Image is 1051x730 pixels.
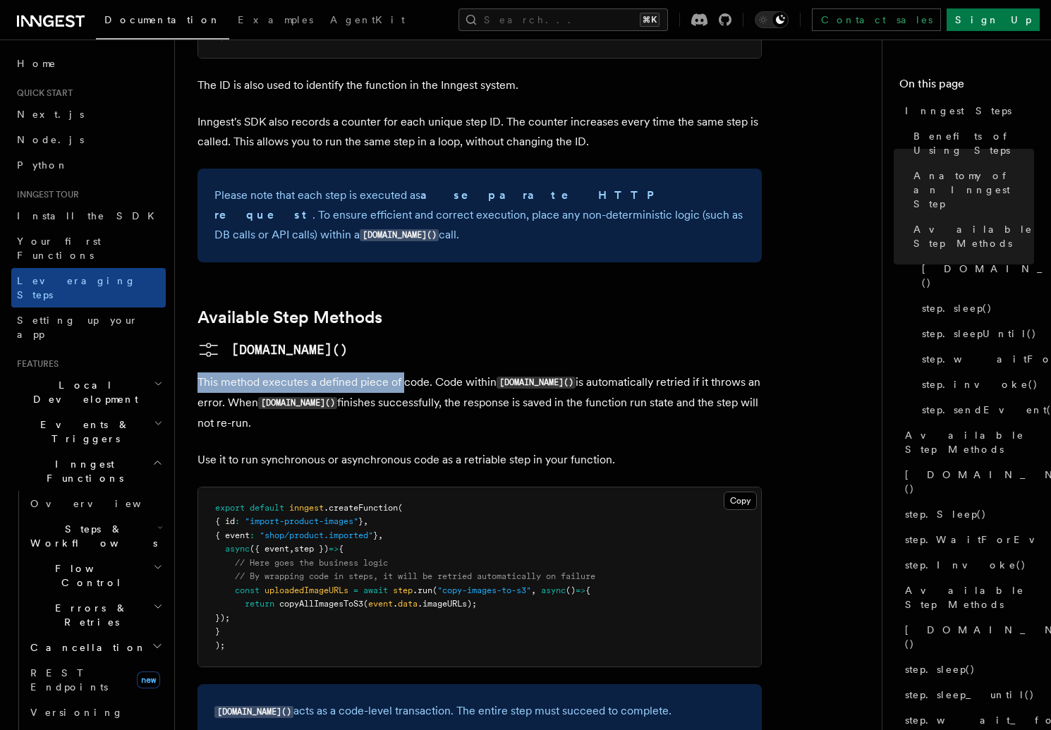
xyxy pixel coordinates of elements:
button: Errors & Retries [25,595,166,635]
span: Quick start [11,87,73,99]
a: step.sleep_until() [899,682,1034,707]
span: Available Step Methods [913,222,1034,250]
a: step.sleep() [899,657,1034,682]
code: [DOMAIN_NAME]() [360,229,439,241]
span: Home [17,56,56,71]
span: step.sleepUntil() [922,327,1037,341]
span: Steps & Workflows [25,522,157,550]
span: . [393,599,398,609]
span: const [235,585,260,595]
span: Local Development [11,378,154,406]
span: Features [11,358,59,370]
a: [DOMAIN_NAME]() [916,256,1034,296]
strong: a separate HTTP request [214,188,663,221]
a: step.WaitForEvent() [899,527,1034,552]
a: Examples [229,4,322,38]
span: async [225,544,250,554]
span: Setting up your app [17,315,138,340]
span: Benefits of Using Steps [913,129,1034,157]
span: , [531,585,536,595]
a: [DOMAIN_NAME]() [899,462,1034,501]
span: Inngest tour [11,189,79,200]
button: Search...⌘K [458,8,668,31]
span: AgentKit [330,14,405,25]
span: // Here goes the business logic [235,558,388,568]
a: Benefits of Using Steps [908,123,1034,163]
span: { event [215,530,250,540]
span: ( [398,503,403,513]
a: Available Step Methods [198,308,382,327]
a: Node.js [11,127,166,152]
h4: On this page [899,75,1034,98]
span: Available Step Methods [905,583,1034,612]
a: Anatomy of an Inngest Step [908,163,1034,217]
span: REST Endpoints [30,667,108,693]
p: The ID is also used to identify the function in the Inngest system. [198,75,762,95]
span: Python [17,159,68,171]
a: Available Step Methods [899,422,1034,462]
span: async [541,585,566,595]
a: Available Step Methods [899,578,1034,617]
button: Toggle dark mode [755,11,789,28]
span: step }) [294,544,329,554]
a: Install the SDK [11,203,166,229]
code: [DOMAIN_NAME]() [497,377,576,389]
button: Local Development [11,372,166,412]
span: } [215,626,220,636]
span: => [329,544,339,554]
a: step.Sleep() [899,501,1034,527]
span: ( [363,599,368,609]
pre: [DOMAIN_NAME]() [231,340,348,360]
span: { id [215,516,235,526]
a: Home [11,51,166,76]
span: .run [413,585,432,595]
a: step.invoke() [916,372,1034,397]
span: Versioning [30,707,123,718]
p: Please note that each step is executed as . To ensure efficient and correct execution, place any ... [214,185,745,245]
p: This method executes a defined piece of code. Code within is automatically retried if it throws a... [198,372,762,433]
a: step.sleepUntil() [916,321,1034,346]
span: "import-product-images" [245,516,358,526]
span: } [373,530,378,540]
span: Your first Functions [17,236,101,261]
span: step.Invoke() [905,558,1026,572]
span: "shop/product.imported" [260,530,373,540]
span: Flow Control [25,561,153,590]
a: Available Step Methods [908,217,1034,256]
a: Python [11,152,166,178]
span: ({ event [250,544,289,554]
span: Documentation [104,14,221,25]
span: Inngest Steps [905,104,1011,118]
a: Sign Up [947,8,1040,31]
span: Cancellation [25,640,147,655]
span: Available Step Methods [905,428,1034,456]
a: Your first Functions [11,229,166,268]
button: Events & Triggers [11,412,166,451]
span: step.sleep() [905,662,976,676]
a: [DOMAIN_NAME]() [198,339,348,361]
p: Inngest's SDK also records a counter for each unique step ID. The counter increases every time th... [198,112,762,152]
a: Inngest Steps [899,98,1034,123]
span: default [250,503,284,513]
span: return [245,599,274,609]
span: , [363,516,368,526]
p: acts as a code-level transaction. The entire step must succeed to complete. [214,701,745,722]
a: Versioning [25,700,166,725]
span: step.sleep() [922,301,992,315]
span: data [398,599,418,609]
a: Setting up your app [11,308,166,347]
span: => [576,585,585,595]
span: : [235,516,240,526]
span: uploadedImageURLs [265,585,348,595]
span: ); [215,640,225,650]
span: event [368,599,393,609]
a: step.waitForEvent() [916,346,1034,372]
span: new [137,671,160,688]
span: Errors & Retries [25,601,153,629]
code: [DOMAIN_NAME]() [214,706,293,718]
a: step.Invoke() [899,552,1034,578]
a: Contact sales [812,8,941,31]
span: inngest [289,503,324,513]
span: Overview [30,498,176,509]
span: , [289,544,294,554]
